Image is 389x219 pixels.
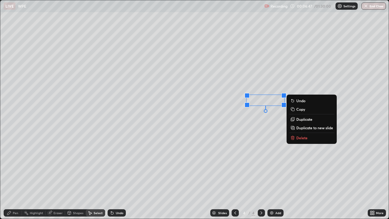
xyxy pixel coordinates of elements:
[296,117,312,122] p: Duplicate
[73,211,83,214] div: Shapes
[289,134,334,141] button: Delete
[13,211,18,214] div: Pen
[289,106,334,113] button: Copy
[269,210,274,215] img: add-slide-button
[296,98,305,103] p: Undo
[252,210,255,216] div: 4
[249,211,250,215] div: /
[241,211,247,215] div: 4
[18,4,26,9] p: WPE
[289,116,334,123] button: Duplicate
[289,124,334,131] button: Duplicate to new slide
[363,4,368,9] img: end-class-cross
[30,211,43,214] div: Highlight
[270,4,287,9] p: Recording
[116,211,123,214] div: Undo
[337,4,342,9] img: class-settings-icons
[361,2,386,10] button: End Class
[343,5,355,8] p: Settings
[94,211,103,214] div: Select
[296,135,308,140] p: Delete
[5,4,14,9] p: LIVE
[264,4,269,9] img: recording.375f2c34.svg
[376,211,384,214] div: More
[275,211,281,214] div: Add
[218,211,227,214] div: Slides
[296,107,305,112] p: Copy
[53,211,63,214] div: Eraser
[296,125,333,130] p: Duplicate to new slide
[289,97,334,104] button: Undo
